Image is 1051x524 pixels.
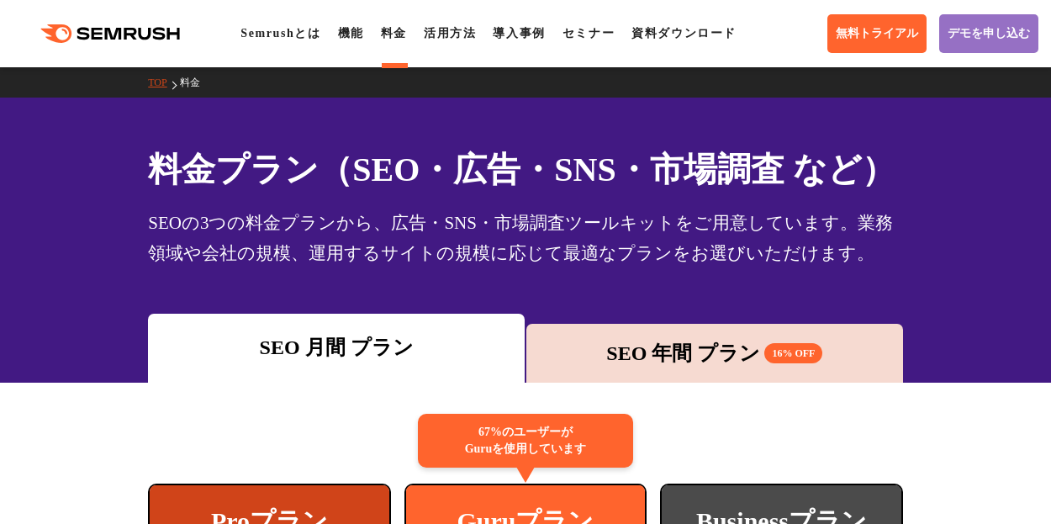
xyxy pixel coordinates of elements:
[939,14,1038,53] a: デモを申し込む
[562,27,615,40] a: セミナー
[827,14,927,53] a: 無料トライアル
[381,27,407,40] a: 料金
[948,26,1030,41] span: デモを申し込む
[148,77,179,88] a: TOP
[535,338,895,368] div: SEO 年間 プラン
[493,27,545,40] a: 導入事例
[240,27,320,40] a: Semrushとは
[631,27,737,40] a: 資料ダウンロード
[148,208,903,268] div: SEOの3つの料金プランから、広告・SNS・市場調査ツールキットをご用意しています。業務領域や会社の規模、運用するサイトの規模に応じて最適なプランをお選びいただけます。
[180,77,213,88] a: 料金
[418,414,633,468] div: 67%のユーザーが Guruを使用しています
[156,332,516,363] div: SEO 月間 プラン
[764,343,822,363] span: 16% OFF
[424,27,476,40] a: 活用方法
[836,26,918,41] span: 無料トライアル
[338,27,364,40] a: 機能
[148,145,903,194] h1: 料金プラン（SEO・広告・SNS・市場調査 など）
